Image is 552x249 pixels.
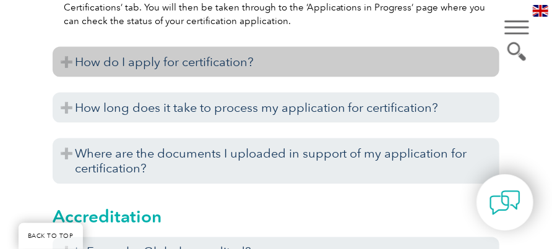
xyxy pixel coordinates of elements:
[53,47,500,77] h3: How do I apply for certification?
[19,223,83,249] a: BACK TO TOP
[53,207,500,227] h2: Accreditation
[533,5,548,17] img: en
[53,138,500,184] h3: Where are the documents I uploaded in support of my application for certification?
[53,93,500,123] h3: How long does it take to process my application for certification?
[489,187,520,218] img: contact-chat.png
